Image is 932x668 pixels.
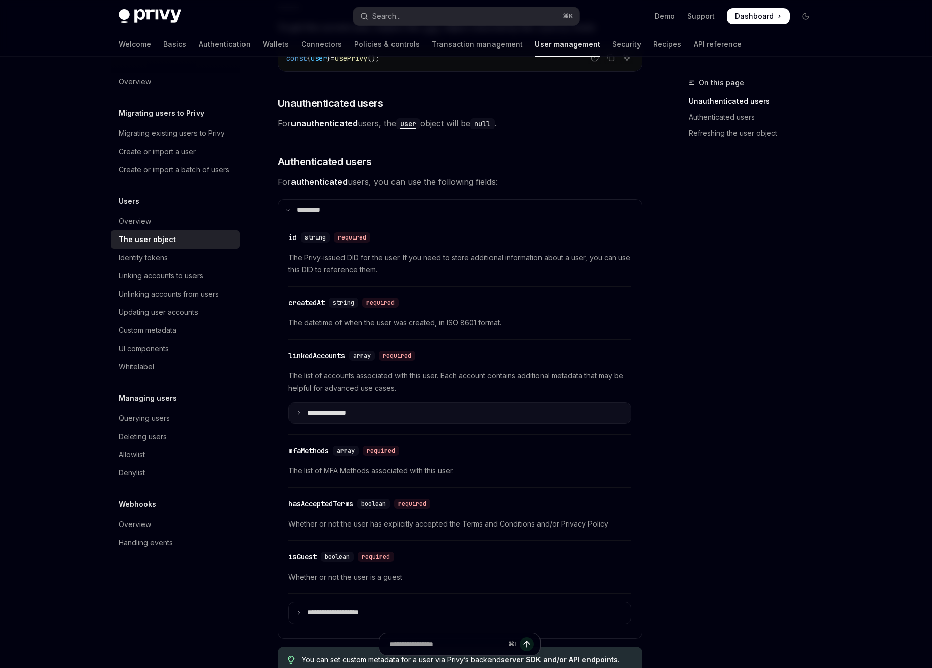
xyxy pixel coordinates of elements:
[111,515,240,534] a: Overview
[288,518,631,530] span: Whether or not the user has explicitly accepted the Terms and Conditions and/or Privacy Policy
[119,412,170,424] div: Querying users
[111,267,240,285] a: Linking accounts to users
[335,54,367,63] span: usePrivy
[119,498,156,510] h5: Webhooks
[111,303,240,321] a: Updating user accounts
[278,175,642,189] span: For users, you can use the following fields:
[119,431,167,443] div: Deleting users
[655,11,675,21] a: Demo
[111,161,240,179] a: Create or import a batch of users
[163,32,186,57] a: Basics
[199,32,251,57] a: Authentication
[301,32,342,57] a: Connectors
[119,288,219,300] div: Unlinking accounts from users
[119,233,176,246] div: The user object
[278,116,642,130] span: For users, the object will be .
[353,7,579,25] button: Open search
[333,299,354,307] span: string
[119,537,173,549] div: Handling events
[687,11,715,21] a: Support
[291,177,348,187] strong: authenticated
[735,11,774,21] span: Dashboard
[689,109,822,125] a: Authenticated users
[111,409,240,427] a: Querying users
[699,77,744,89] span: On this page
[263,32,289,57] a: Wallets
[119,146,196,158] div: Create or import a user
[331,54,335,63] span: =
[389,633,504,655] input: Ask a question...
[334,232,370,243] div: required
[119,32,151,57] a: Welcome
[288,317,631,329] span: The datetime of when the user was created, in ISO 8601 format.
[612,32,641,57] a: Security
[291,118,358,128] strong: unauthenticated
[363,446,399,456] div: required
[119,9,181,23] img: dark logo
[119,467,145,479] div: Denylist
[119,361,154,373] div: Whitelabel
[111,321,240,340] a: Custom metadata
[278,96,383,110] span: Unauthenticated users
[111,340,240,358] a: UI components
[286,54,307,63] span: const
[563,12,573,20] span: ⌘ K
[288,252,631,276] span: The Privy-issued DID for the user. If you need to store additional information about a user, you ...
[361,500,386,508] span: boolean
[288,351,345,361] div: linkedAccounts
[111,464,240,482] a: Denylist
[119,195,139,207] h5: Users
[354,32,420,57] a: Policies & controls
[653,32,681,57] a: Recipes
[111,212,240,230] a: Overview
[119,76,151,88] div: Overview
[311,54,327,63] span: user
[588,51,601,64] button: Report incorrect code
[111,446,240,464] a: Allowlist
[278,155,372,169] span: Authenticated users
[119,252,168,264] div: Identity tokens
[325,553,350,561] span: boolean
[119,324,176,337] div: Custom metadata
[305,233,326,242] span: string
[111,427,240,446] a: Deleting users
[119,343,169,355] div: UI components
[353,352,371,360] span: array
[620,51,633,64] button: Ask AI
[372,10,401,22] div: Search...
[689,125,822,141] a: Refreshing the user object
[288,499,353,509] div: hasAcceptedTerms
[119,449,145,461] div: Allowlist
[119,107,204,119] h5: Migrating users to Privy
[396,118,420,129] code: user
[288,446,329,456] div: mfaMethods
[367,54,379,63] span: ();
[119,306,198,318] div: Updating user accounts
[520,637,534,651] button: Send message
[288,370,631,394] span: The list of accounts associated with this user. Each account contains additional metadata that ma...
[288,232,297,243] div: id
[362,298,399,308] div: required
[689,93,822,109] a: Unauthenticated users
[535,32,600,57] a: User management
[394,499,430,509] div: required
[119,215,151,227] div: Overview
[111,285,240,303] a: Unlinking accounts from users
[396,118,420,128] a: user
[727,8,790,24] a: Dashboard
[798,8,814,24] button: Toggle dark mode
[111,73,240,91] a: Overview
[288,571,631,583] span: Whether or not the user is a guest
[111,249,240,267] a: Identity tokens
[111,534,240,552] a: Handling events
[379,351,415,361] div: required
[288,298,325,308] div: createdAt
[111,124,240,142] a: Migrating existing users to Privy
[694,32,742,57] a: API reference
[111,358,240,376] a: Whitelabel
[470,118,495,129] code: null
[288,465,631,477] span: The list of MFA Methods associated with this user.
[327,54,331,63] span: }
[604,51,617,64] button: Copy the contents from the code block
[358,552,394,562] div: required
